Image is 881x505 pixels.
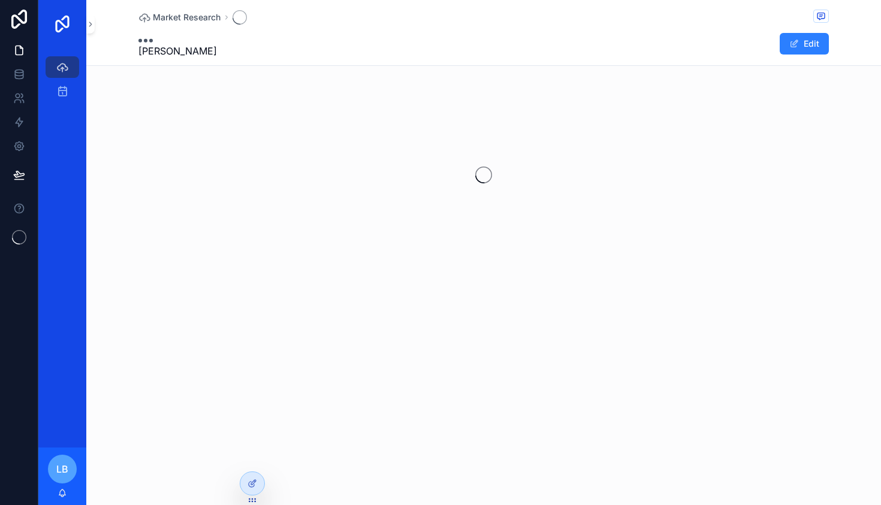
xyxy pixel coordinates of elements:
span: LB [56,462,68,476]
div: scrollable content [38,48,86,117]
button: Edit [780,33,829,55]
span: [PERSON_NAME] [138,44,217,58]
img: App logo [53,14,72,34]
span: Market Research [153,11,221,23]
a: Market Research [138,11,221,23]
